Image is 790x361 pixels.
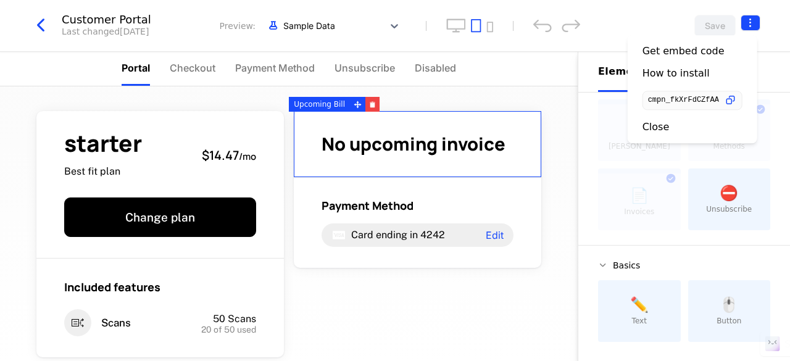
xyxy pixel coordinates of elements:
[101,316,131,330] span: Scans
[64,132,142,155] span: starter
[213,313,256,325] span: 50 Scans
[202,147,239,164] span: $14.47
[642,67,710,80] div: How to install
[239,150,256,163] sub: / mo
[64,309,91,336] i: entitlements
[486,230,504,240] span: Edit
[642,121,670,133] div: Close
[642,45,725,57] div: Get embed code
[64,165,142,178] span: Best fit plan
[648,97,719,104] span: cmpn_fkXrFdCZfAA
[628,35,757,143] div: Select action
[351,229,418,241] span: Card ending in
[322,131,505,156] span: No upcoming invoice
[331,228,346,243] i: visa
[420,229,445,241] span: 4242
[64,197,256,237] button: Change plan
[322,198,414,213] span: Payment Method
[201,325,256,334] span: 20 of 50 used
[642,91,742,110] button: cmpn_fkXrFdCZfAA
[64,280,160,294] span: Included features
